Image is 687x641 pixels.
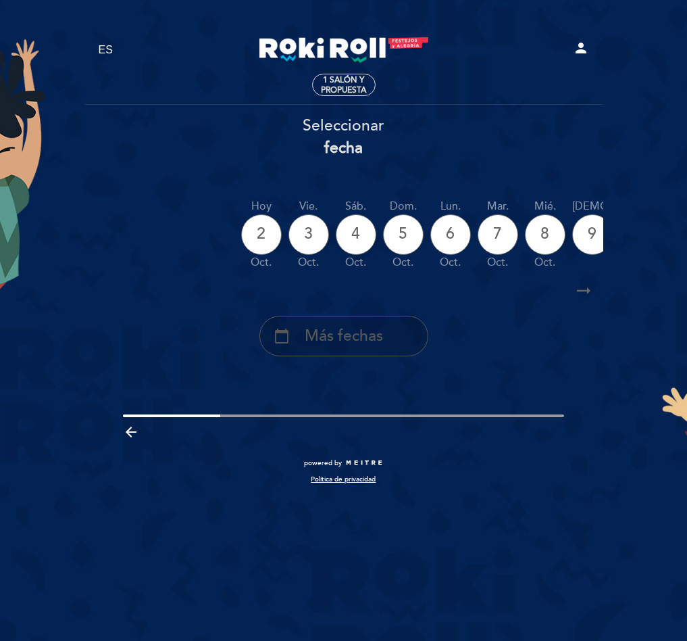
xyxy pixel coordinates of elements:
[383,255,424,270] div: oct.
[525,199,565,214] div: mié.
[478,214,518,255] div: 7
[241,199,282,214] div: Hoy
[336,255,376,270] div: oct.
[336,214,376,255] div: 4
[430,255,471,270] div: oct.
[573,40,589,61] button: person
[525,255,565,270] div: oct.
[311,475,376,484] a: Política de privacidad
[573,40,589,56] i: person
[478,199,518,214] div: mar.
[288,255,329,270] div: oct.
[304,458,342,468] span: powered by
[288,199,329,214] div: vie.
[274,325,290,348] i: calendar_today
[572,214,613,255] div: 9
[313,75,375,95] span: 1 Salón y propuesta
[305,325,383,348] span: Más fechas
[383,214,424,255] div: 5
[430,214,471,255] div: 6
[478,255,518,270] div: oct.
[84,115,604,160] div: Seleccionar
[259,32,428,69] a: Roki Roll
[345,460,384,467] img: MEITRE
[383,199,424,214] div: dom.
[336,199,376,214] div: sáb.
[241,214,282,255] div: 2
[525,214,565,255] div: 8
[304,458,384,468] a: powered by
[288,214,329,255] div: 3
[241,255,282,270] div: oct.
[123,424,139,440] i: arrow_backward
[574,277,594,306] i: arrow_right_alt
[430,199,471,214] div: lun.
[324,139,363,158] b: fecha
